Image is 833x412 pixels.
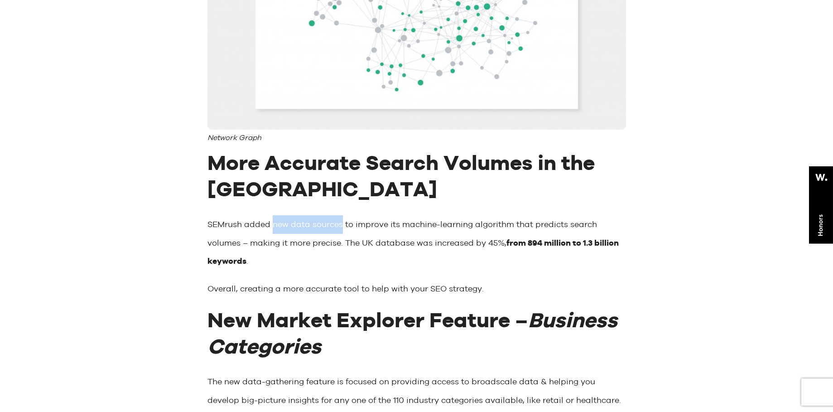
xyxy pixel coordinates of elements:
[207,307,626,359] h2: New Market Explorer Feature –
[207,373,626,409] p: The new data-gathering feature is focused on providing access to broadscale data & helping you de...
[207,280,626,298] p: Overall, creating a more accurate tool to help with your SEO strategy.
[207,150,626,202] h2: More Accurate Search Volumes in the [GEOGRAPHIC_DATA]
[207,307,617,359] em: Business Categories
[207,215,626,271] p: SEMrush added new data sources to improve its machine-learning algorithm that predicts search vol...
[207,133,261,142] em: Network Graph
